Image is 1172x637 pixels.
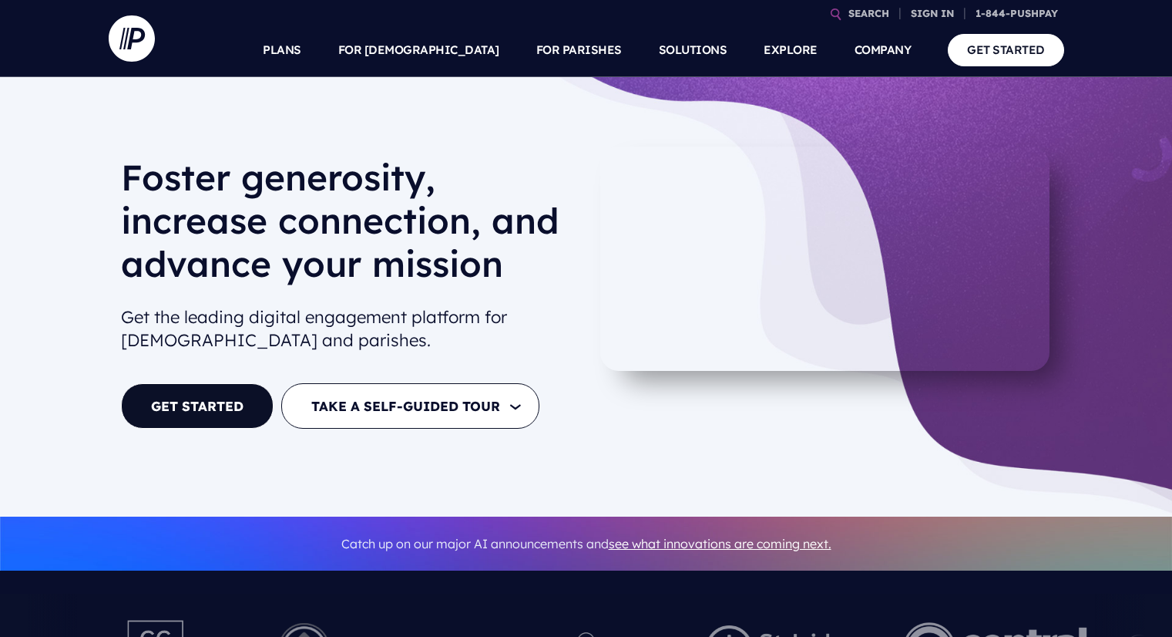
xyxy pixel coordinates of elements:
[536,23,622,77] a: FOR PARISHES
[338,23,499,77] a: FOR [DEMOGRAPHIC_DATA]
[764,23,818,77] a: EXPLORE
[281,383,539,429] button: TAKE A SELF-GUIDED TOUR
[659,23,727,77] a: SOLUTIONS
[121,383,274,429] a: GET STARTED
[948,34,1064,66] a: GET STARTED
[263,23,301,77] a: PLANS
[609,536,831,551] a: see what innovations are coming next.
[121,156,574,298] h1: Foster generosity, increase connection, and advance your mission
[121,527,1052,561] p: Catch up on our major AI announcements and
[855,23,912,77] a: COMPANY
[121,299,574,359] h2: Get the leading digital engagement platform for [DEMOGRAPHIC_DATA] and parishes.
